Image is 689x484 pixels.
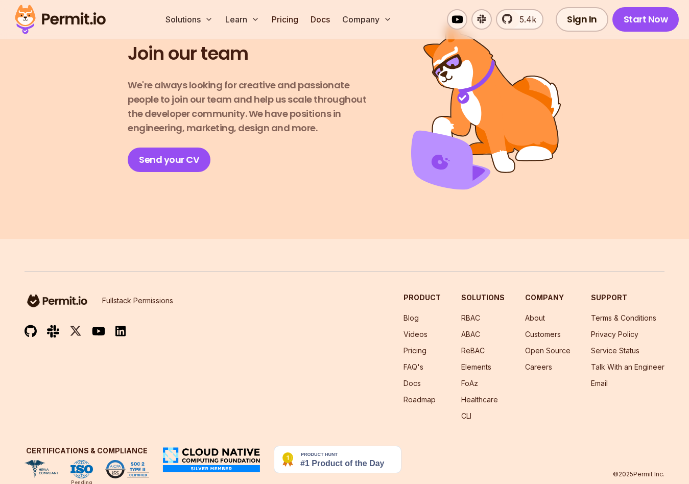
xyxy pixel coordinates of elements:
[525,330,561,338] a: Customers
[591,362,664,371] a: Talk With an Engineer
[461,313,480,322] a: RBAC
[461,346,485,355] a: ReBAC
[10,2,110,37] img: Permit logo
[591,346,639,355] a: Service Status
[525,313,545,322] a: About
[69,325,82,337] img: twitter
[128,42,248,66] h2: Join our team
[525,293,571,303] h3: Company
[612,7,679,32] a: Start Now
[25,293,90,309] img: logo
[496,9,543,30] a: 5.4k
[25,325,37,337] img: github
[128,148,210,172] a: Send your CV
[105,460,149,478] img: SOC
[161,9,217,30] button: Solutions
[47,324,59,338] img: slack
[513,13,536,26] span: 5.4k
[556,7,608,32] a: Sign In
[403,313,419,322] a: Blog
[221,9,264,30] button: Learn
[461,293,505,303] h3: Solutions
[92,325,105,337] img: youtube
[403,330,427,338] a: Videos
[613,470,664,478] p: © 2025 Permit Inc.
[115,325,126,337] img: linkedin
[70,460,93,478] img: ISO
[403,293,441,303] h3: Product
[25,460,58,478] img: HIPAA
[525,362,552,371] a: Careers
[461,362,491,371] a: Elements
[461,330,480,338] a: ABAC
[461,379,478,388] a: FoAz
[461,412,471,420] a: CLI
[268,9,302,30] a: Pricing
[403,362,423,371] a: FAQ's
[591,330,638,338] a: Privacy Policy
[128,78,375,135] p: We're always looking for creative and passionate people to join our team and help us scale throug...
[338,9,396,30] button: Company
[306,9,334,30] a: Docs
[25,446,149,456] h3: Certifications & Compliance
[411,24,561,190] img: Join us
[403,346,426,355] a: Pricing
[403,395,436,404] a: Roadmap
[102,296,173,306] p: Fullstack Permissions
[591,313,656,322] a: Terms & Conditions
[274,446,401,473] img: Permit.io - Never build permissions again | Product Hunt
[403,379,421,388] a: Docs
[591,379,608,388] a: Email
[461,395,498,404] a: Healthcare
[525,346,571,355] a: Open Source
[591,293,664,303] h3: Support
